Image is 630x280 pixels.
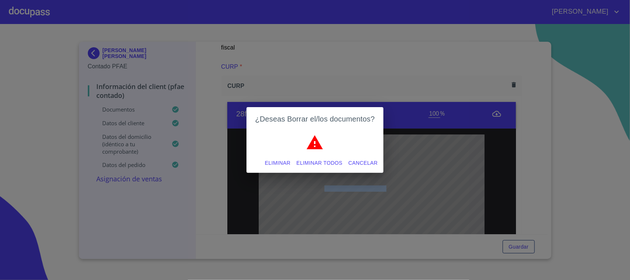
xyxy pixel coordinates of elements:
span: Eliminar todos [296,158,342,168]
span: Eliminar [265,158,290,168]
button: Cancelar [345,156,381,170]
h2: ¿Deseas Borrar el/los documentos? [255,113,375,125]
button: Eliminar [262,156,293,170]
span: Cancelar [348,158,378,168]
button: Eliminar todos [293,156,345,170]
